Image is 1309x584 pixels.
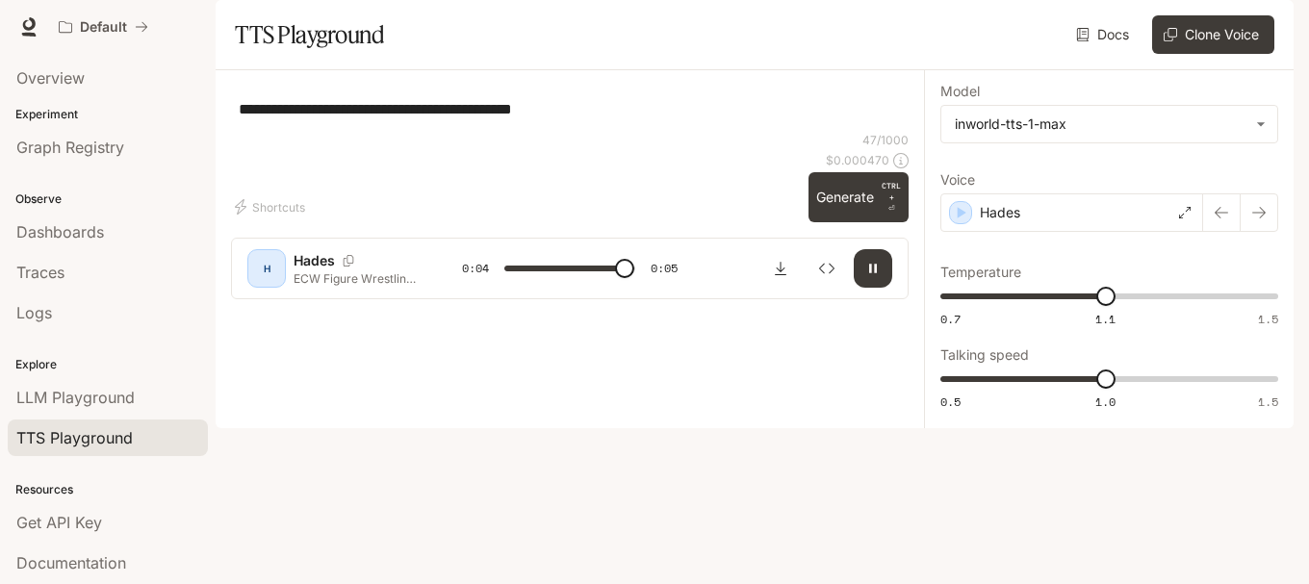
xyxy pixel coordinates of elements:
p: Default [80,19,127,36]
span: 0.7 [940,311,961,327]
span: 1.5 [1258,394,1278,410]
button: Copy Voice ID [335,255,362,267]
button: All workspaces [50,8,157,46]
a: Docs [1072,15,1137,54]
p: CTRL + [882,180,901,203]
p: Temperature [940,266,1021,279]
p: Hades [294,251,335,270]
button: Clone Voice [1152,15,1274,54]
span: 0.5 [940,394,961,410]
span: 1.1 [1095,311,1116,327]
p: ECW Figure Wrestling, Present ECW Cyber [DATE]! [294,270,416,287]
span: 0:04 [462,259,489,278]
button: GenerateCTRL +⏎ [808,172,909,222]
div: inworld-tts-1-max [955,114,1246,134]
span: 0:05 [651,259,678,278]
p: 47 / 1000 [862,132,909,148]
p: $ 0.000470 [826,152,889,168]
button: Download audio [761,249,800,288]
span: 1.5 [1258,311,1278,327]
p: Model [940,85,980,98]
div: H [251,253,282,284]
button: Inspect [808,249,846,288]
p: ⏎ [882,180,901,215]
button: Shortcuts [231,191,313,222]
p: Voice [940,173,975,187]
span: 1.0 [1095,394,1116,410]
div: inworld-tts-1-max [941,106,1277,142]
p: Talking speed [940,348,1029,362]
p: Hades [980,203,1020,222]
h1: TTS Playground [235,15,384,54]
